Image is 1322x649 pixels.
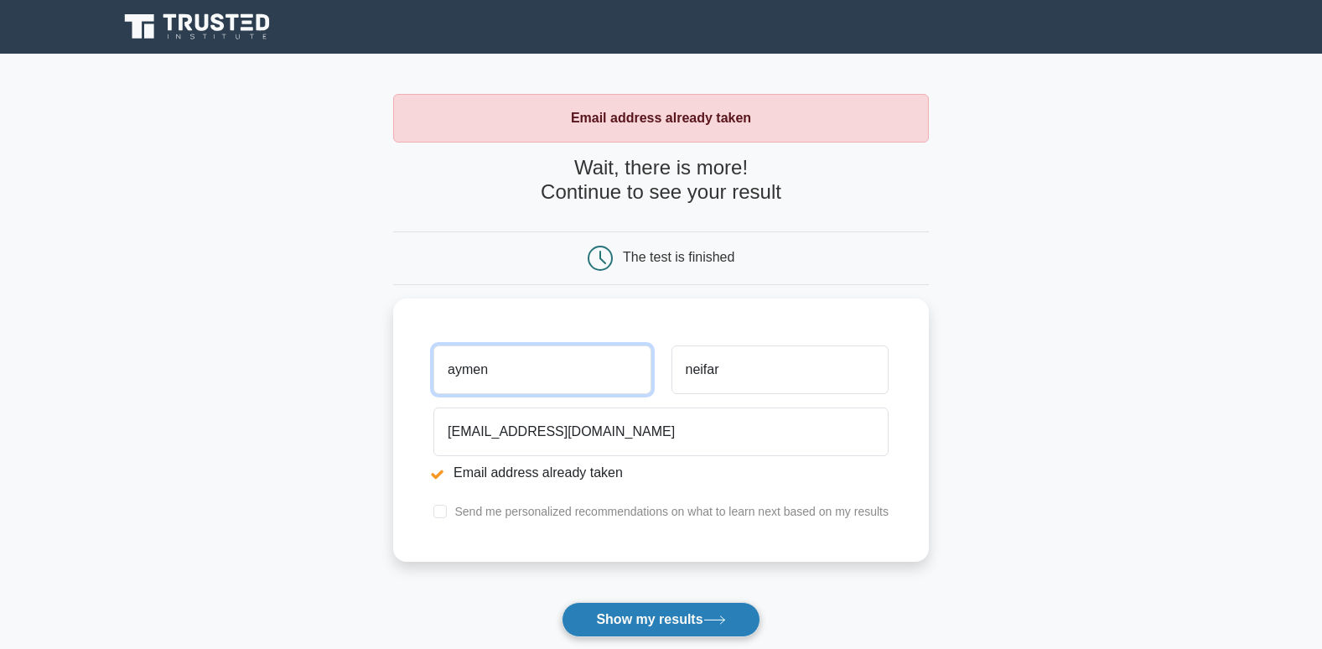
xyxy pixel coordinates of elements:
[433,463,889,483] li: Email address already taken
[433,345,651,394] input: First name
[623,250,734,264] div: The test is finished
[571,111,751,125] strong: Email address already taken
[433,408,889,456] input: Email
[454,505,889,518] label: Send me personalized recommendations on what to learn next based on my results
[671,345,889,394] input: Last name
[393,156,929,205] h4: Wait, there is more! Continue to see your result
[562,602,760,637] button: Show my results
